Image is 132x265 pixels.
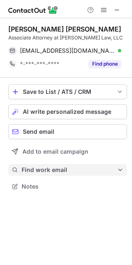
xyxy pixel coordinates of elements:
[8,144,127,159] button: Add to email campaign
[23,128,54,135] span: Send email
[23,108,111,115] span: AI write personalized message
[8,124,127,139] button: Send email
[8,181,127,192] button: Notes
[20,47,115,54] span: [EMAIL_ADDRESS][DOMAIN_NAME]
[22,148,88,155] span: Add to email campaign
[8,25,121,33] div: [PERSON_NAME] [PERSON_NAME]
[8,5,58,15] img: ContactOut v5.3.10
[8,84,127,99] button: save-profile-one-click
[8,104,127,119] button: AI write personalized message
[8,34,127,42] div: Associate Attorney at [PERSON_NAME] Law, LLC
[88,60,121,68] button: Reveal Button
[8,164,127,176] button: Find work email
[22,166,117,174] span: Find work email
[23,88,112,95] div: Save to List / ATS / CRM
[22,183,124,190] span: Notes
